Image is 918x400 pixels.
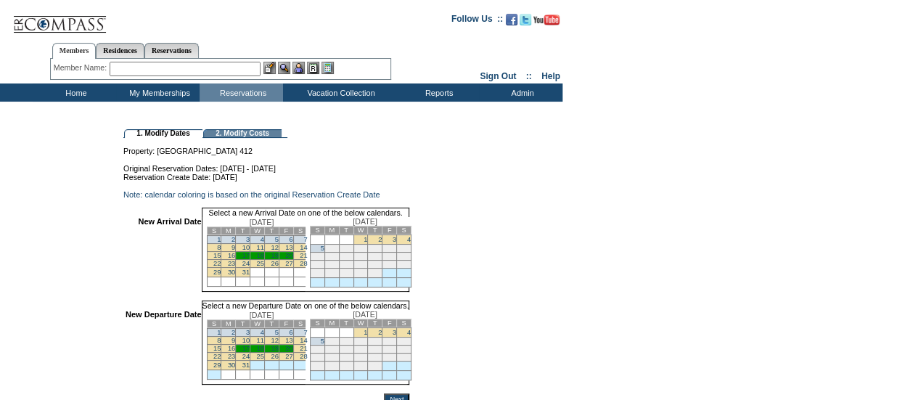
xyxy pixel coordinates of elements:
td: 17 [382,346,397,354]
td: 8 [353,338,368,346]
td: 29 [353,269,368,278]
a: 27 [285,260,292,267]
a: 18 [257,252,264,259]
a: 23 [228,353,235,360]
td: 20 [324,354,339,362]
a: Sign Out [480,71,516,81]
a: 5 [275,329,279,336]
td: Follow Us :: [451,12,503,30]
a: 13 [285,337,292,344]
a: Residences [96,43,144,58]
span: [DATE] [250,218,274,226]
a: 7 [303,236,307,243]
td: T [368,226,382,234]
a: 12 [271,337,278,344]
a: 29 [213,269,221,276]
td: 13 [324,346,339,354]
td: 11 [397,245,411,253]
td: 12 [310,253,324,261]
td: 22 [353,261,368,269]
a: 10 [242,337,250,344]
td: F [279,320,293,328]
td: 19 [310,354,324,362]
a: 16 [228,252,235,259]
td: 14 [339,253,353,261]
a: 6 [289,329,292,336]
td: 1. Modify Dates [124,129,202,138]
a: 1 [364,236,367,243]
td: S [207,227,221,235]
a: 25 [257,353,264,360]
td: New Arrival Date [126,217,202,292]
td: Reservations [200,83,283,102]
a: 1 [364,329,367,336]
a: 3 [246,236,250,243]
a: 2 [231,236,235,243]
a: 18 [257,345,264,352]
td: 12 [310,346,324,354]
td: S [397,319,411,327]
td: W [250,320,265,328]
td: 16 [368,346,382,354]
td: 28 [339,362,353,371]
span: :: [526,71,532,81]
a: 5 [321,245,324,252]
td: F [382,226,397,234]
td: S [207,320,221,328]
td: 22 [353,354,368,362]
td: 18 [397,253,411,261]
a: 17 [242,345,250,352]
td: Home [33,83,116,102]
td: 30 [368,362,382,371]
a: Reservations [144,43,199,58]
a: 3 [393,236,396,243]
a: 8 [217,337,221,344]
a: 26 [271,353,278,360]
a: 1 [217,236,221,243]
td: S [310,319,324,327]
td: 9 [368,245,382,253]
td: M [221,320,236,328]
td: Select a new Arrival Date on one of the below calendars. [202,208,410,217]
td: 20 [324,261,339,269]
td: F [279,227,293,235]
a: 11 [257,337,264,344]
td: 24 [382,261,397,269]
a: 14 [300,337,307,344]
a: 29 [213,362,221,369]
td: My Memberships [116,83,200,102]
a: 4 [261,329,264,336]
a: 25 [257,260,264,267]
td: T [236,320,250,328]
a: 7 [303,329,307,336]
td: 6 [324,245,339,253]
a: 19 [271,252,278,259]
img: Reservations [307,62,319,74]
td: 25 [397,261,411,269]
a: 16 [228,345,235,352]
td: 30 [368,269,382,278]
td: New Departure Date [126,310,202,385]
td: 26 [310,269,324,278]
a: 23 [228,260,235,267]
a: 19 [271,345,278,352]
td: T [339,319,353,327]
a: 9 [231,337,235,344]
a: 14 [300,244,307,251]
td: 10 [382,245,397,253]
a: 5 [275,236,279,243]
td: T [264,320,279,328]
td: 15 [353,253,368,261]
a: 3 [246,329,250,336]
a: 24 [242,260,250,267]
a: 22 [213,353,221,360]
td: 13 [324,253,339,261]
a: 20 [285,252,292,259]
img: Compass Home [12,4,107,33]
a: Subscribe to our YouTube Channel [533,18,560,27]
td: Reservation Create Date: [DATE] [123,173,409,181]
img: Follow us on Twitter [520,14,531,25]
a: 1 [217,329,221,336]
td: Select a new Departure Date on one of the below calendars. [202,301,410,310]
img: Subscribe to our YouTube Channel [533,15,560,25]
